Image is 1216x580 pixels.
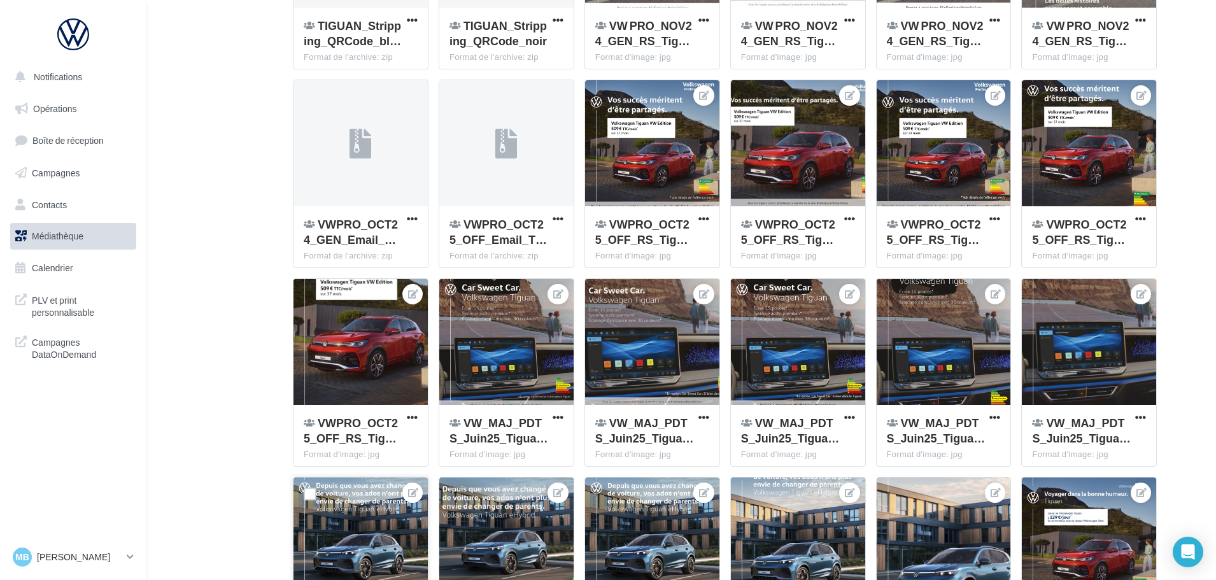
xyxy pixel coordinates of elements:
span: VW_MAJ_PDTS_Juin25_Tiguan_Ecran_RS_CARRE [449,416,548,445]
span: Campagnes [32,167,80,178]
div: Format d'image: jpg [1032,250,1146,262]
div: Format d'image: jpg [887,52,1001,63]
span: Notifications [34,71,82,82]
span: VW_MAJ_PDTS_Juin25_Tiguan_Ecran_RS_GMB [595,416,694,445]
div: Format d'image: jpg [741,52,855,63]
span: Opérations [33,103,76,114]
span: VW PRO_NOV24_GEN_RS_Tiguan_STORY [1032,18,1129,48]
div: Open Intercom Messenger [1173,537,1203,567]
span: VWPRO_OCT25_OFF_RS_Tiguan_INSTA [1032,217,1126,246]
div: Format d'image: jpg [449,449,563,460]
a: Médiathèque [8,223,139,250]
div: Format d'image: jpg [595,449,709,460]
div: Format d'image: jpg [741,250,855,262]
div: Format d'image: jpg [304,449,418,460]
span: MB [15,551,29,563]
div: Format d'image: jpg [595,250,709,262]
p: [PERSON_NAME] [37,551,122,563]
span: Contacts [32,199,67,209]
span: Boîte de réception [32,135,104,146]
div: Format d'image: jpg [741,449,855,460]
a: Opérations [8,95,139,122]
div: Format d'image: jpg [887,449,1001,460]
a: PLV et print personnalisable [8,286,139,324]
span: VWPRO_OCT25_OFF_RS_Tiguan_GMB [741,217,835,246]
div: Format d'image: jpg [1032,449,1146,460]
span: PLV et print personnalisable [32,292,131,319]
span: VW PRO_NOV24_GEN_RS_Tiguan_GMB [741,18,838,48]
span: VWPRO_OCT24_GEN_Email_Tiguan [304,217,398,246]
a: Boîte de réception [8,127,139,154]
a: Campagnes DataOnDemand [8,329,139,366]
span: Calendrier [32,262,73,273]
span: Médiathèque [32,230,83,241]
button: Notifications [8,64,134,90]
a: Calendrier [8,255,139,281]
span: VW PRO_NOV24_GEN_RS_Tiguan_CARRE [595,18,692,48]
div: Format d'image: jpg [887,250,1001,262]
div: Format d'image: jpg [1032,52,1146,63]
span: TIGUAN_Stripping_QRCode_noir [449,18,547,48]
span: VWPRO_OCT25_OFF_RS_Tiguan_CARRE [595,217,689,246]
div: Format de l'archive: zip [304,250,418,262]
span: VW_MAJ_PDTS_Juin25_Tiguan_Ecran_RS_STORY [1032,416,1131,445]
span: TIGUAN_Stripping_QRCode_blanc [304,18,401,48]
span: VW PRO_NOV24_GEN_RS_Tiguan_GMB_720x720p [887,18,984,48]
div: Format de l'archive: zip [449,250,563,262]
div: Format de l'archive: zip [304,52,418,63]
span: VWPRO_OCT25_OFF_Email_Tiguan [449,217,547,246]
a: Campagnes [8,160,139,187]
span: VW_MAJ_PDTS_Juin25_Tiguan_Ecran_RS_GMB_720x720px [741,416,840,445]
span: VWPRO_OCT25_OFF_RS_Tiguan_STORY [304,416,398,445]
a: MB [PERSON_NAME] [10,545,136,569]
span: VW_MAJ_PDTS_Juin25_Tiguan_Ecran_RS_INSTA [887,416,986,445]
a: Contacts [8,192,139,218]
span: Campagnes DataOnDemand [32,334,131,361]
div: Format de l'archive: zip [449,52,563,63]
span: VWPRO_OCT25_OFF_RS_Tiguan_GMB_720x720px [887,217,981,246]
div: Format d'image: jpg [595,52,709,63]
